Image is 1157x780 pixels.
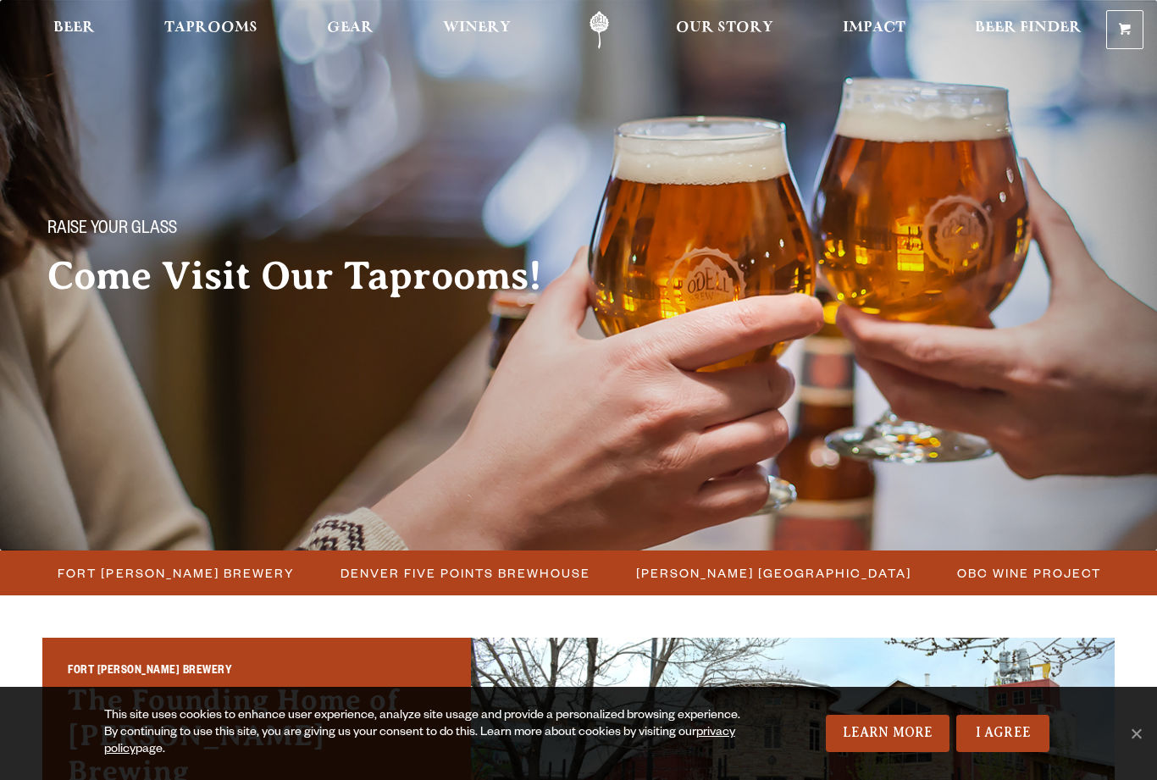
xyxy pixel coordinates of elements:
[975,21,1082,35] span: Beer Finder
[48,561,303,585] a: Fort [PERSON_NAME] Brewery
[636,561,911,585] span: [PERSON_NAME] [GEOGRAPHIC_DATA]
[665,11,784,49] a: Our Story
[104,708,748,759] div: This site uses cookies to enhance user experience, analyze site usage and provide a personalized ...
[330,561,599,585] a: Denver Five Points Brewhouse
[964,11,1093,49] a: Beer Finder
[58,561,295,585] span: Fort [PERSON_NAME] Brewery
[567,11,631,49] a: Odell Home
[104,727,735,757] a: privacy policy
[53,21,95,35] span: Beer
[47,255,576,297] h2: Come Visit Our Taprooms!
[626,561,920,585] a: [PERSON_NAME] [GEOGRAPHIC_DATA]
[1127,725,1144,742] span: No
[443,21,511,35] span: Winery
[957,561,1101,585] span: OBC Wine Project
[956,715,1049,752] a: I Agree
[68,663,446,683] h2: Fort [PERSON_NAME] Brewery
[327,21,374,35] span: Gear
[676,21,773,35] span: Our Story
[843,21,905,35] span: Impact
[42,11,106,49] a: Beer
[153,11,268,49] a: Taprooms
[164,21,257,35] span: Taprooms
[340,561,590,585] span: Denver Five Points Brewhouse
[47,219,177,241] span: Raise your glass
[432,11,522,49] a: Winery
[832,11,916,49] a: Impact
[826,715,950,752] a: Learn More
[316,11,385,49] a: Gear
[947,561,1110,585] a: OBC Wine Project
